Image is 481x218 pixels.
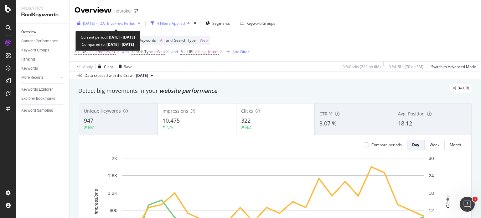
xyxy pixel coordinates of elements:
[82,41,134,48] div: Compared to:
[241,108,253,114] span: Clicks
[75,18,143,28] button: [DATE] - [DATE]vsPrev. Period
[133,72,156,79] button: [DATE]
[245,125,252,130] div: N/A
[154,49,156,54] span: =
[112,156,117,161] text: 2K
[157,38,159,43] span: =
[83,64,93,69] div: Apply
[21,65,65,72] a: Keywords
[445,195,450,208] text: Clicks
[473,197,478,202] span: 1
[21,38,65,45] a: Content Performance
[92,47,116,56] span: ^.*/notary.*$
[163,108,188,114] span: Impressions
[171,49,178,54] div: and
[81,34,135,41] div: Current period:
[445,140,466,150] button: Month
[93,189,99,214] text: Impressions
[83,21,111,26] span: [DATE] - [DATE]
[21,74,59,81] a: More Reports
[75,49,88,54] span: Full URL
[122,49,129,54] div: and
[84,117,93,124] span: 947
[458,86,470,90] span: By URL
[450,84,472,93] div: legacy label
[241,117,251,124] span: 322
[111,21,135,26] span: vs Prev. Period
[108,173,117,178] text: 1.6K
[75,5,112,16] div: Overview
[412,142,419,147] div: Day
[319,111,333,117] span: CTR %
[21,95,65,102] a: Explorer Bookmarks
[134,9,138,13] div: arrow-right-arrow-left
[21,86,53,93] div: Keywords Explorer
[108,190,117,196] text: 1.2K
[460,197,475,212] iframe: Intercom live chat
[430,142,439,147] div: Week
[116,61,132,72] button: Save
[174,38,196,43] span: Search Type
[84,108,121,114] span: Unique Keywords
[389,64,423,69] div: 0 % URLs ( 70 on 5M )
[398,120,412,127] span: 18.12
[21,65,38,72] div: Keywords
[429,208,434,213] text: 12
[110,208,117,213] text: 800
[450,142,461,147] div: Month
[114,8,132,14] div: nobroker
[429,156,434,161] text: 30
[104,64,113,69] div: Clear
[371,142,402,147] div: Compare periods
[212,21,230,26] span: Segments
[88,125,95,130] div: N/A
[122,49,129,55] button: and
[200,36,208,45] span: Web
[238,18,278,28] button: Keyword Groups
[124,64,132,69] div: Save
[148,18,192,28] button: 4 Filters Applied
[319,120,337,127] span: 3.07 %
[21,47,49,54] div: Keyword Groups
[107,35,135,40] b: [DATE] - [DATE]
[89,49,91,54] span: =
[398,111,425,117] span: Avg. Position
[407,140,425,150] button: Day
[198,47,219,56] span: blog|forum
[160,36,164,45] span: All
[21,107,53,114] div: Keyword Sampling
[343,64,381,69] div: 0 % Clicks ( 322 on 6M )
[21,38,58,45] div: Content Performance
[21,95,55,102] div: Explorer Bookmarks
[167,125,173,130] div: N/A
[21,56,35,63] div: Ranking
[136,73,148,78] span: 2025 Jan. 6th
[85,73,133,78] div: Data crossed with the Crawl
[203,18,232,28] button: Segments
[21,5,64,11] div: Analytics
[21,107,65,114] a: Keyword Sampling
[21,86,65,93] a: Keywords Explorer
[96,61,113,72] button: Clear
[192,20,198,26] div: times
[232,49,249,55] div: Add Filter
[157,47,165,56] span: Web
[431,64,476,69] div: Switch to Advanced Mode
[429,190,434,196] text: 18
[75,61,93,72] button: Apply
[180,49,194,54] span: Full URL
[157,21,185,26] div: 4 Filters Applied
[21,47,65,54] a: Keyword Groups
[163,117,180,124] span: 10,475
[425,140,445,150] button: Week
[224,48,249,56] button: Add Filter
[166,38,173,43] span: and
[139,38,156,43] span: Keywords
[21,74,44,81] div: More Reports
[21,29,65,35] a: Overview
[171,49,178,55] button: and
[429,173,434,178] text: 24
[197,38,199,43] span: =
[21,29,36,35] div: Overview
[106,42,134,47] b: [DATE] - [DATE]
